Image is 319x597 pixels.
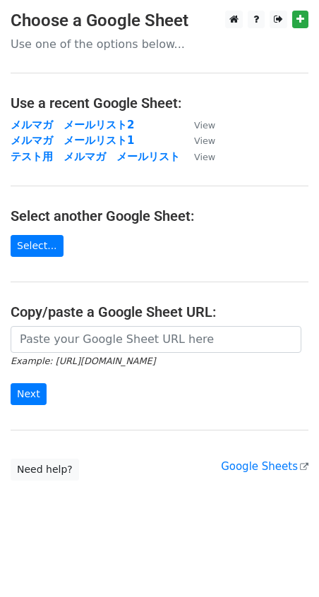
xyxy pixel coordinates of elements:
[194,120,215,131] small: View
[221,460,308,473] a: Google Sheets
[11,95,308,111] h4: Use a recent Google Sheet:
[11,37,308,52] p: Use one of the options below...
[11,150,180,163] a: テスト用 メルマガ メールリスト
[11,356,155,366] small: Example: [URL][DOMAIN_NAME]
[11,207,308,224] h4: Select another Google Sheet:
[11,235,64,257] a: Select...
[11,119,134,131] a: メルマガ メールリスト2
[194,152,215,162] small: View
[11,383,47,405] input: Next
[11,326,301,353] input: Paste your Google Sheet URL here
[180,134,215,147] a: View
[11,303,308,320] h4: Copy/paste a Google Sheet URL:
[194,135,215,146] small: View
[11,134,134,147] a: メルマガ メールリスト1
[180,119,215,131] a: View
[180,150,215,163] a: View
[11,11,308,31] h3: Choose a Google Sheet
[11,459,79,481] a: Need help?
